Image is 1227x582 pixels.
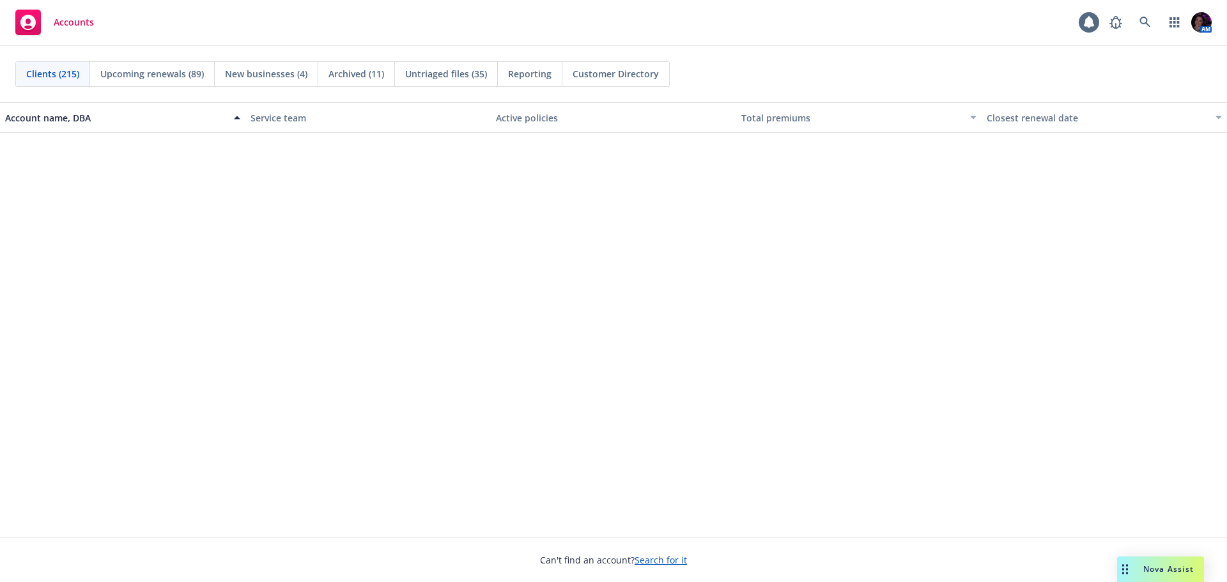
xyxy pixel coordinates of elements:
span: Clients (215) [26,67,79,80]
a: Switch app [1162,10,1187,35]
div: Closest renewal date [987,111,1208,125]
img: photo [1191,12,1212,33]
span: Can't find an account? [540,553,687,567]
a: Search [1132,10,1158,35]
span: Archived (11) [328,67,384,80]
button: Closest renewal date [982,102,1227,133]
a: Report a Bug [1103,10,1129,35]
div: Service team [251,111,486,125]
span: New businesses (4) [225,67,307,80]
button: Active policies [491,102,736,133]
span: Upcoming renewals (89) [100,67,204,80]
div: Total premiums [741,111,962,125]
div: Drag to move [1117,556,1133,582]
button: Service team [245,102,491,133]
div: Active policies [496,111,731,125]
a: Search for it [635,554,687,566]
a: Accounts [10,4,99,40]
button: Nova Assist [1117,556,1204,582]
span: Accounts [54,17,94,27]
button: Total premiums [736,102,982,133]
div: Account name, DBA [5,111,226,125]
span: Reporting [508,67,552,80]
span: Nova Assist [1143,563,1194,574]
span: Untriaged files (35) [405,67,487,80]
span: Customer Directory [573,67,659,80]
